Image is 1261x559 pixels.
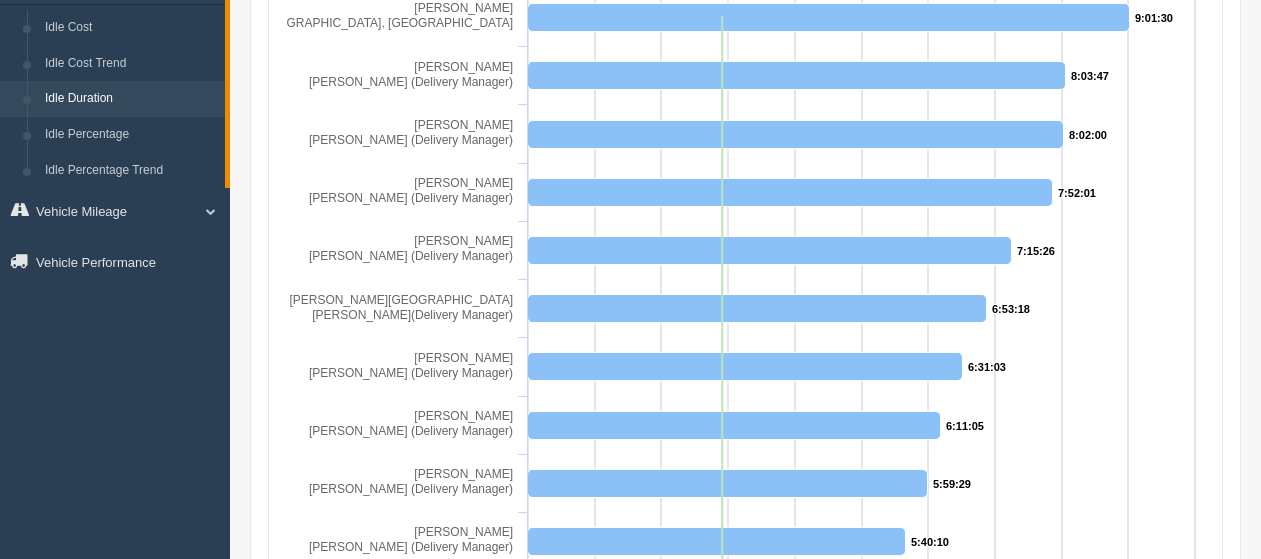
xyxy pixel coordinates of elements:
[1071,70,1109,82] tspan: 8:03:47
[414,467,513,481] tspan: [PERSON_NAME]
[309,191,513,205] tspan: [PERSON_NAME] (Delivery Manager)
[309,133,513,147] tspan: [PERSON_NAME] (Delivery Manager)
[414,1,513,15] tspan: [PERSON_NAME]
[414,234,513,248] tspan: [PERSON_NAME]
[309,424,513,438] tspan: [PERSON_NAME] (Delivery Manager)
[309,482,513,496] tspan: [PERSON_NAME] (Delivery Manager)
[257,16,514,30] tspan: [GEOGRAPHIC_DATA], [GEOGRAPHIC_DATA]
[1069,129,1107,141] tspan: 8:02:00
[36,10,225,46] a: Idle Cost
[933,478,971,490] tspan: 5:59:29
[309,75,513,89] tspan: [PERSON_NAME] (Delivery Manager)
[1058,187,1096,199] tspan: 7:52:01
[36,117,225,153] a: Idle Percentage
[414,409,513,423] tspan: [PERSON_NAME]
[309,366,513,380] tspan: [PERSON_NAME] (Delivery Manager)
[309,540,513,554] tspan: [PERSON_NAME] (Delivery Manager)
[289,293,513,307] tspan: [PERSON_NAME][GEOGRAPHIC_DATA]
[414,525,513,539] tspan: [PERSON_NAME]
[312,308,513,322] tspan: [PERSON_NAME](Delivery Manager)
[1135,12,1173,24] tspan: 9:01:30
[309,249,513,263] tspan: [PERSON_NAME] (Delivery Manager)
[414,176,513,190] tspan: [PERSON_NAME]
[36,153,225,189] a: Idle Percentage Trend
[414,118,513,132] tspan: [PERSON_NAME]
[968,361,1006,373] tspan: 6:31:03
[946,420,984,432] tspan: 6:11:05
[911,536,949,548] tspan: 5:40:10
[36,46,225,82] a: Idle Cost Trend
[992,303,1030,315] tspan: 6:53:18
[1017,245,1055,257] tspan: 7:15:26
[414,351,513,365] tspan: [PERSON_NAME]
[414,60,513,74] tspan: [PERSON_NAME]
[36,81,225,117] a: Idle Duration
